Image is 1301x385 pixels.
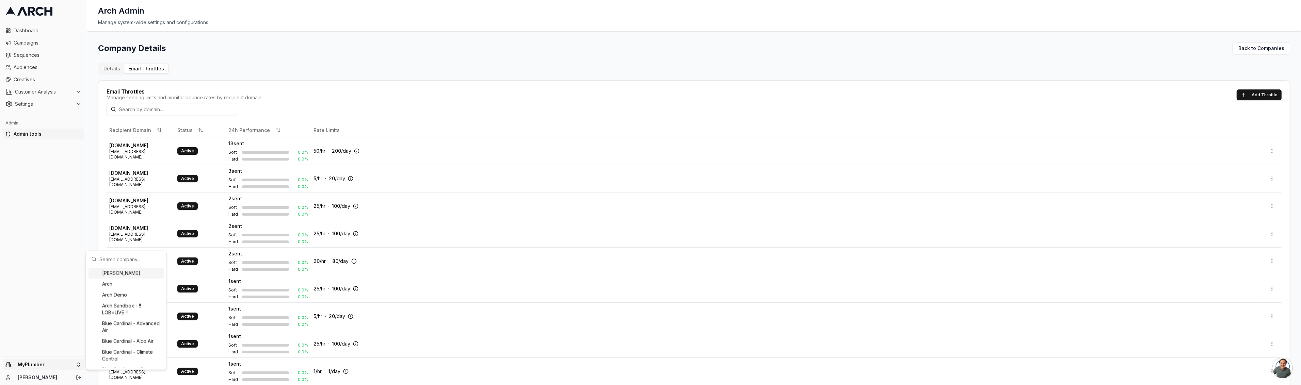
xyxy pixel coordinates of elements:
[89,347,164,364] div: Blue Cardinal - Climate Control
[89,364,164,382] div: Blue Cardinal - Infinity [US_STATE] Air
[89,268,164,279] div: [PERSON_NAME]
[89,336,164,347] div: Blue Cardinal - Alco Air
[89,279,164,289] div: Arch
[87,266,165,368] div: Suggestions
[89,318,164,336] div: Blue Cardinal - Advanced Air
[99,252,161,266] input: Search company...
[89,300,164,318] div: Arch Sandbox - !! LOB=LIVE !!
[89,289,164,300] div: Arch Demo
